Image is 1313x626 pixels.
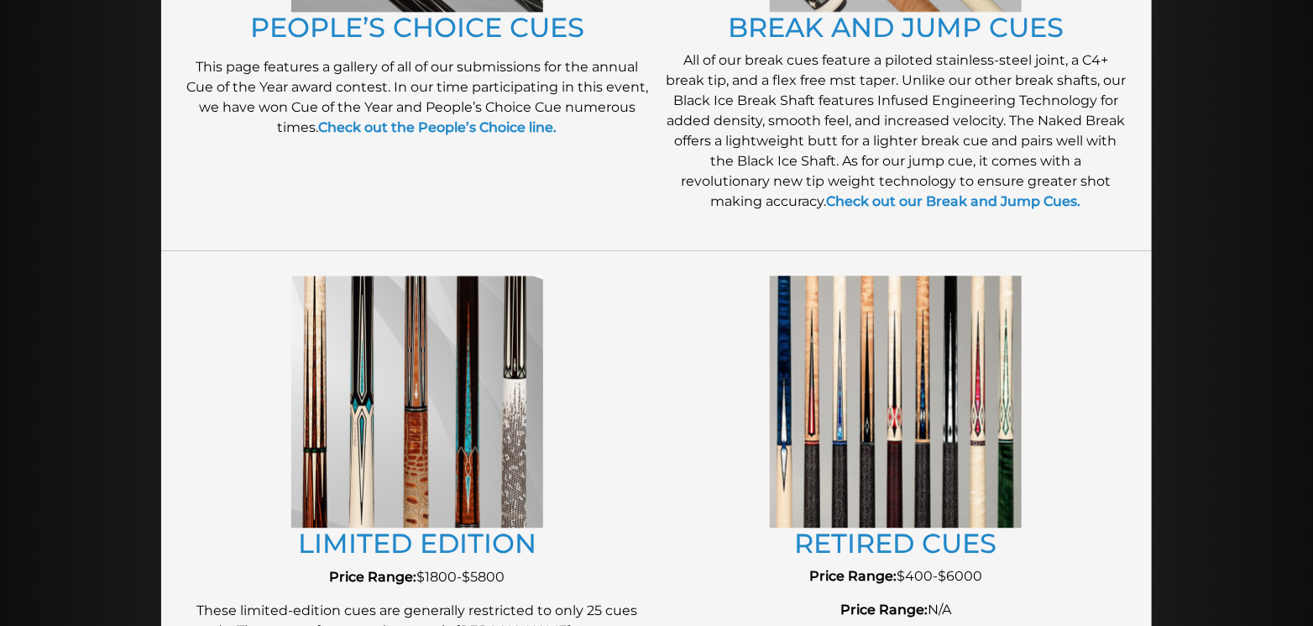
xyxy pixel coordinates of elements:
[665,50,1127,212] p: All of our break cues feature a piloted stainless-steel joint, a C4+ break tip, and a flex free m...
[665,600,1127,620] p: N/A
[186,57,648,138] p: This page features a gallery of all of our submissions for the annual Cue of the Year award conte...
[330,569,417,585] strong: Price Range:
[840,602,928,618] strong: Price Range:
[250,11,584,44] a: PEOPLE’S CHOICE CUES
[809,568,897,584] strong: Price Range:
[665,566,1127,587] p: $400-$6000
[319,119,557,135] a: Check out the People’s Choice line.
[728,11,1064,44] a: BREAK AND JUMP CUES
[795,527,997,560] a: RETIRED CUES
[827,193,1081,209] a: Check out our Break and Jump Cues.
[186,567,648,587] p: $1800-$5800
[298,527,536,560] a: LIMITED EDITION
